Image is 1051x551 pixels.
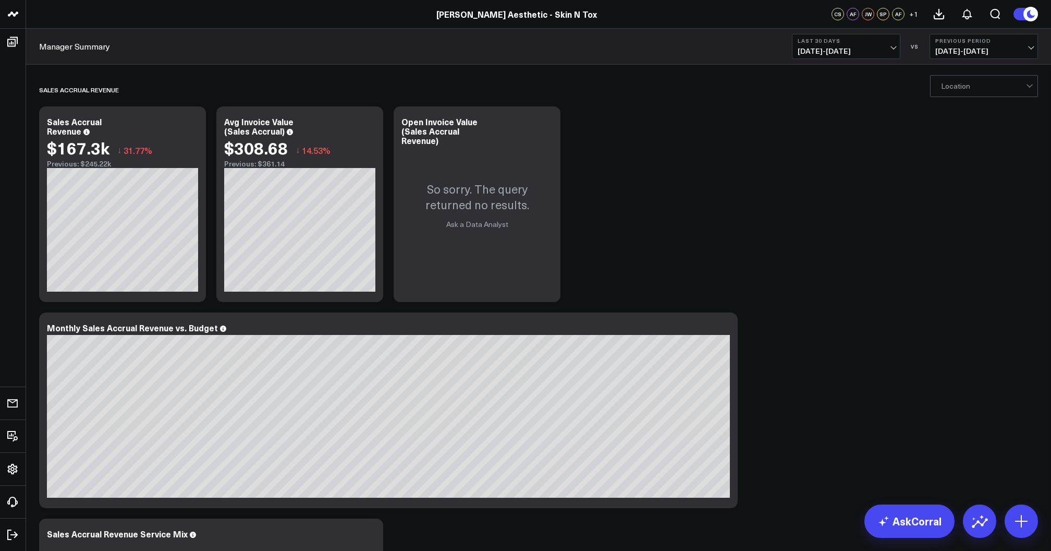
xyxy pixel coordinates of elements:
[124,145,152,156] span: 31.77%
[792,34,900,59] button: Last 30 Days[DATE]-[DATE]
[935,38,1032,44] b: Previous Period
[832,8,844,20] div: CS
[892,8,905,20] div: AF
[798,47,895,55] span: [DATE] - [DATE]
[862,8,874,20] div: JW
[798,38,895,44] b: Last 30 Days
[436,8,597,20] a: [PERSON_NAME] Aesthetic - Skin N Tox
[47,322,218,333] div: Monthly Sales Accrual Revenue vs. Budget
[47,160,198,168] div: Previous: $245.22k
[302,145,331,156] span: 14.53%
[446,219,508,229] a: Ask a Data Analyst
[930,34,1038,59] button: Previous Period[DATE]-[DATE]
[39,78,119,102] div: Sales Accrual Revenue
[39,41,110,52] a: Manager Summary
[47,138,109,157] div: $167.3k
[224,116,294,137] div: Avg Invoice Value (Sales Accrual)
[117,143,121,157] span: ↓
[847,8,859,20] div: AF
[906,43,924,50] div: VS
[401,116,478,146] div: Open Invoice Value (Sales Accrual Revenue)
[877,8,889,20] div: SP
[935,47,1032,55] span: [DATE] - [DATE]
[907,8,920,20] button: +1
[404,181,550,212] p: So sorry. The query returned no results.
[47,528,188,540] div: Sales Accrual Revenue Service Mix
[224,138,288,157] div: $308.68
[864,505,955,538] a: AskCorral
[909,10,918,18] span: + 1
[47,116,102,137] div: Sales Accrual Revenue
[224,160,375,168] div: Previous: $361.14
[296,143,300,157] span: ↓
